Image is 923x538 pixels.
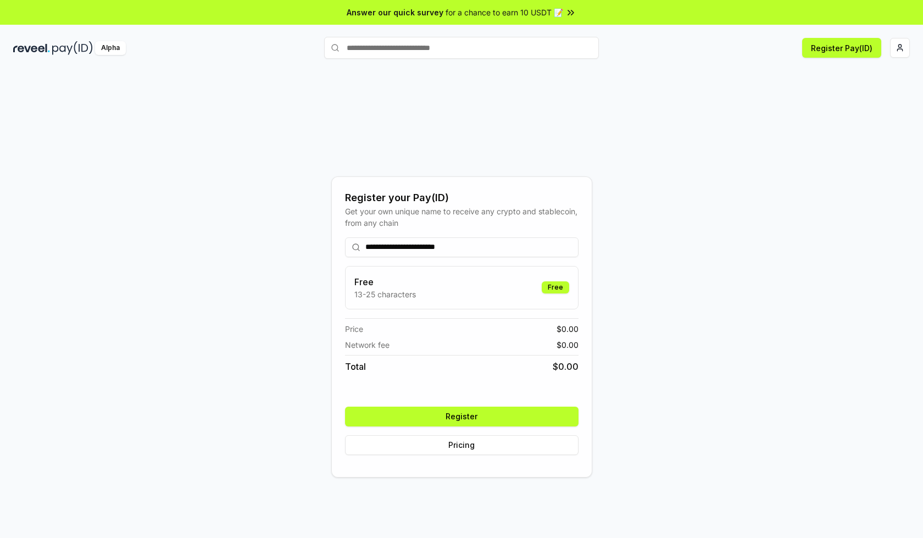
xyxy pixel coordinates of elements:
img: pay_id [52,41,93,55]
button: Register [345,407,579,426]
span: Answer our quick survey [347,7,443,18]
div: Alpha [95,41,126,55]
p: 13-25 characters [354,289,416,300]
span: $ 0.00 [557,339,579,351]
button: Register Pay(ID) [802,38,881,58]
span: Price [345,323,363,335]
span: Total [345,360,366,373]
span: $ 0.00 [557,323,579,335]
span: $ 0.00 [553,360,579,373]
div: Register your Pay(ID) [345,190,579,206]
div: Get your own unique name to receive any crypto and stablecoin, from any chain [345,206,579,229]
span: for a chance to earn 10 USDT 📝 [446,7,563,18]
div: Free [542,281,569,293]
button: Pricing [345,435,579,455]
h3: Free [354,275,416,289]
img: reveel_dark [13,41,50,55]
span: Network fee [345,339,390,351]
